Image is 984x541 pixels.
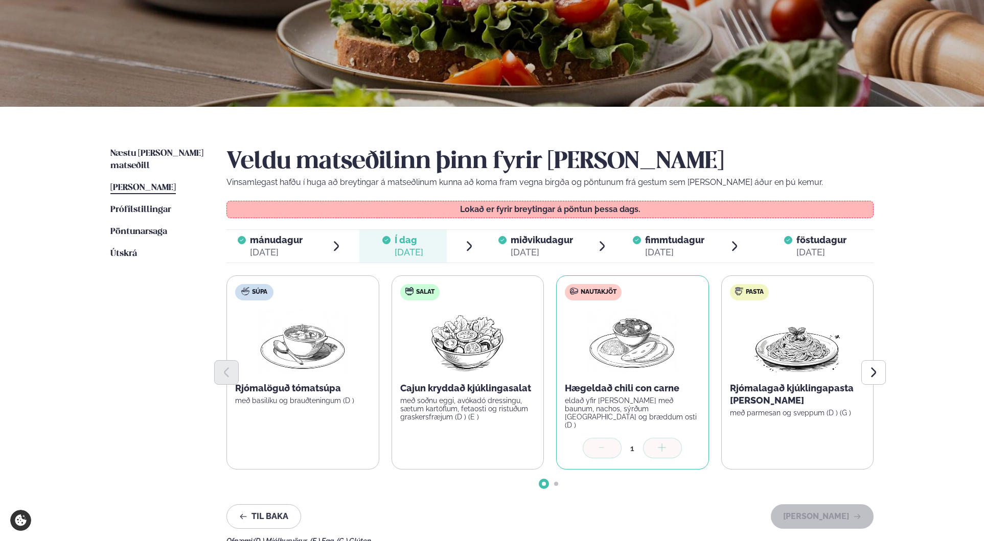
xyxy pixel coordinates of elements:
p: Lokað er fyrir breytingar á pöntun þessa dags. [237,205,863,214]
button: [PERSON_NAME] [771,504,874,529]
img: Soup.png [258,309,348,374]
p: Vinsamlegast hafðu í huga að breytingar á matseðlinum kunna að koma fram vegna birgða og pöntunum... [226,176,874,189]
span: Pasta [746,288,764,296]
span: Nautakjöt [581,288,616,296]
span: Prófílstillingar [110,205,171,214]
a: Útskrá [110,248,137,260]
img: Salad.png [422,309,513,374]
div: 1 [622,442,643,454]
p: eldað yfir [PERSON_NAME] með baunum, nachos, sýrðum [GEOGRAPHIC_DATA] og bræddum osti (D ) [565,396,700,429]
button: Til baka [226,504,301,529]
span: mánudagur [250,234,303,245]
a: Pöntunarsaga [110,226,167,238]
h2: Veldu matseðilinn þinn fyrir [PERSON_NAME] [226,148,874,176]
div: [DATE] [511,246,573,258]
button: Next slide [861,360,886,385]
button: Previous slide [214,360,239,385]
div: [DATE] [796,246,846,258]
a: Næstu [PERSON_NAME] matseðill [110,148,206,172]
span: Salat [416,288,434,296]
span: Go to slide 1 [542,482,546,486]
p: með basilíku og brauðteningum (D ) [235,396,371,405]
img: pasta.svg [735,287,743,295]
img: soup.svg [241,287,249,295]
img: Spagetti.png [752,309,842,374]
p: með soðnu eggi, avókadó dressingu, sætum kartöflum, fetaosti og ristuðum graskersfræjum (D ) (E ) [400,396,536,421]
span: Súpa [252,288,267,296]
span: [PERSON_NAME] [110,183,176,192]
a: Prófílstillingar [110,204,171,216]
p: Rjómalöguð tómatsúpa [235,382,371,394]
span: miðvikudagur [511,234,573,245]
p: Rjómalagað kjúklingapasta [PERSON_NAME] [730,382,865,407]
p: með parmesan og sveppum (D ) (G ) [730,409,865,417]
img: Curry-Rice-Naan.png [587,309,677,374]
a: [PERSON_NAME] [110,182,176,194]
img: salad.svg [405,287,414,295]
a: Cookie settings [10,510,31,531]
span: föstudagur [796,234,846,245]
span: Go to slide 2 [554,482,558,486]
span: Útskrá [110,249,137,258]
div: [DATE] [395,246,423,258]
img: beef.svg [570,287,578,295]
div: [DATE] [250,246,303,258]
span: fimmtudagur [645,234,704,245]
p: Cajun kryddað kjúklingasalat [400,382,536,394]
div: [DATE] [645,246,704,258]
span: Pöntunarsaga [110,227,167,236]
p: Hægeldað chili con carne [565,382,700,394]
span: Næstu [PERSON_NAME] matseðill [110,149,203,170]
span: Í dag [395,234,423,246]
